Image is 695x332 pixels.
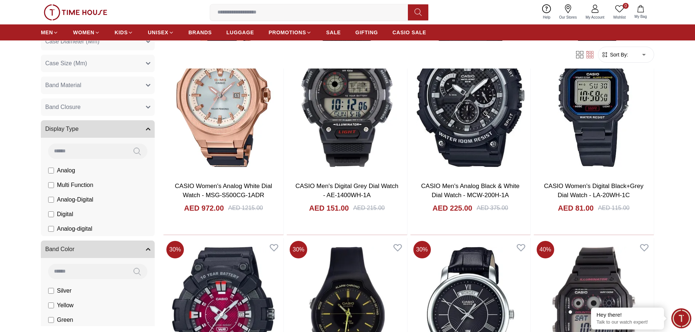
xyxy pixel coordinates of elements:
[45,81,81,90] span: Band Material
[326,29,341,36] span: SALE
[115,29,128,36] span: KIDS
[596,319,659,325] p: Talk to our watch expert!
[393,29,426,36] span: CASIO SALE
[148,26,174,39] a: UNISEX
[41,26,58,39] a: MEN
[296,183,398,199] a: CASIO Men's Digital Grey Dial Watch - AE-1400WH-1A
[57,210,73,219] span: Digital
[166,241,184,258] span: 30 %
[44,4,107,20] img: ...
[556,15,580,20] span: Our Stores
[476,204,508,212] div: AED 375.00
[413,241,431,258] span: 30 %
[227,26,254,39] a: LUGGAGE
[421,183,520,199] a: CASIO Men's Analog Black & White Dial Watch - MCW-200H-1A
[601,51,628,58] button: Sort By:
[433,203,472,213] h4: AED 225.00
[45,59,87,68] span: Case Size (Mm)
[558,203,594,213] h4: AED 81.00
[355,29,378,36] span: GIFTING
[57,316,73,324] span: Green
[41,55,155,72] button: Case Size (Mm)
[115,26,133,39] a: KIDS
[540,15,553,20] span: Help
[48,211,54,217] input: Digital
[57,286,72,295] span: Silver
[326,26,341,39] a: SALE
[393,26,426,39] a: CASIO SALE
[610,15,629,20] span: Wishlist
[45,125,78,133] span: Display Type
[228,204,263,212] div: AED 1215.00
[41,77,155,94] button: Band Material
[309,203,349,213] h4: AED 151.00
[290,241,307,258] span: 30 %
[287,19,407,175] img: CASIO Men's Digital Grey Dial Watch - AE-1400WH-1A
[163,19,283,175] img: CASIO Women's Analog White Dial Watch - MSG-S500CG-1ADR
[45,103,81,112] span: Band Closure
[148,29,168,36] span: UNISEX
[598,204,629,212] div: AED 115.00
[534,19,654,175] img: CASIO Women's Digital Black+Grey Dial Watch - LA-20WH-1C
[41,98,155,116] button: Band Closure
[189,29,212,36] span: BRANDS
[57,181,93,190] span: Multi Function
[73,29,94,36] span: WOMEN
[630,4,651,21] button: My Bag
[57,224,92,233] span: Analog-digital
[184,203,224,213] h4: AED 972.00
[48,226,54,232] input: Analog-digital
[227,29,254,36] span: LUGGAGE
[632,14,650,19] span: My Bag
[410,19,530,175] img: CASIO Men's Analog Black & White Dial Watch - MCW-200H-1A
[175,183,272,199] a: CASIO Women's Analog White Dial Watch - MSG-S500CG-1ADR
[48,288,54,294] input: Silver
[48,197,54,203] input: Analog-Digital
[41,29,53,36] span: MEN
[45,37,99,46] span: Case Diameter (Mm)
[48,317,54,323] input: Green
[57,166,75,175] span: Analog
[41,33,155,50] button: Case Diameter (Mm)
[596,311,659,319] div: Hey there!
[57,195,93,204] span: Analog-Digital
[48,168,54,173] input: Analog
[609,3,630,22] a: 0Wishlist
[48,182,54,188] input: Multi Function
[555,3,581,22] a: Our Stores
[45,245,74,254] span: Band Color
[57,301,74,310] span: Yellow
[623,3,629,9] span: 0
[609,51,628,58] span: Sort By:
[583,15,607,20] span: My Account
[48,302,54,308] input: Yellow
[73,26,100,39] a: WOMEN
[353,204,385,212] div: AED 215.00
[671,308,691,328] div: Chat Widget
[355,26,378,39] a: GIFTING
[269,26,312,39] a: PROMOTIONS
[537,241,554,258] span: 40 %
[544,183,644,199] a: CASIO Women's Digital Black+Grey Dial Watch - LA-20WH-1C
[189,26,212,39] a: BRANDS
[538,3,555,22] a: Help
[41,241,155,258] button: Band Color
[269,29,306,36] span: PROMOTIONS
[41,120,155,138] button: Display Type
